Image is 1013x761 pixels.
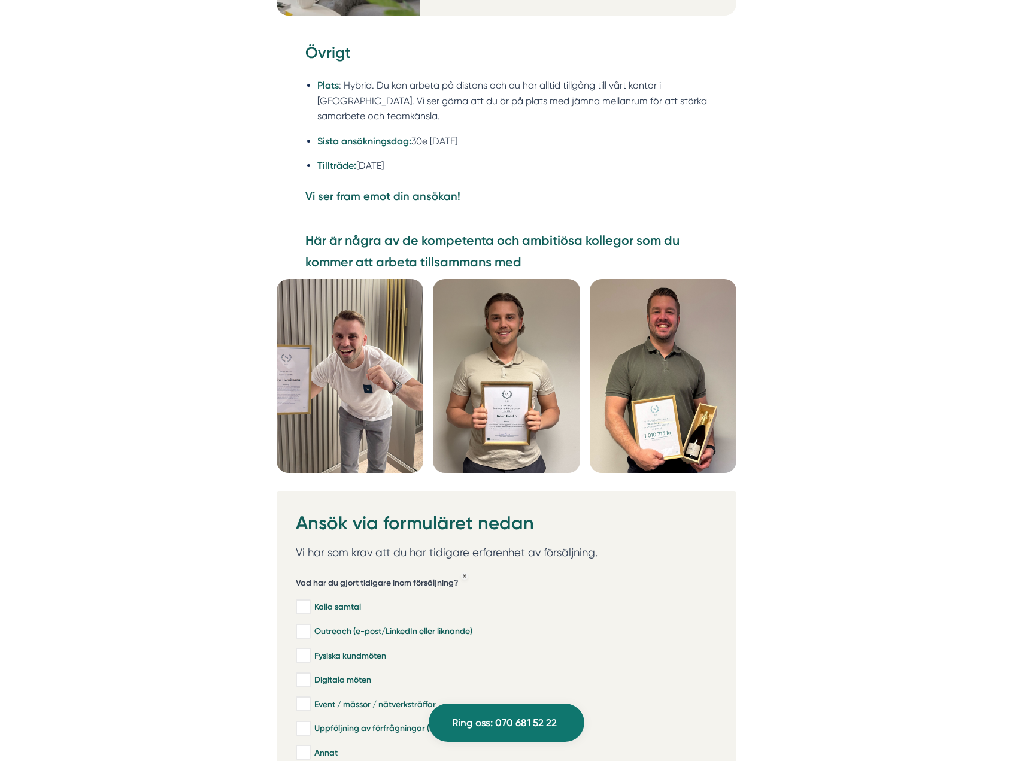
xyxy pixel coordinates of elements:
[296,674,310,686] input: Digitala möten
[277,279,423,473] img: Niclas H
[452,715,557,731] span: Ring oss: 070 681 52 22
[433,279,580,473] img: Noah B
[305,190,460,203] strong: Vi ser fram emot din ansökan!
[590,279,736,473] img: Niklas G
[296,601,310,613] input: Kalla samtal
[429,704,584,742] a: Ring oss: 070 681 52 22
[317,134,708,148] li: 30e [DATE]
[296,510,717,544] h2: Ansök via formuläret nedan
[296,723,310,735] input: Uppföljning av förfrågningar (inbound)
[305,233,680,271] strong: Här är några av de kompetenta och ambitiösa kollegor som du kommer att arbeta tillsammans med
[296,698,310,710] input: Event / mässor / nätverksträffar
[463,574,466,578] div: Obligatoriskt
[296,747,310,759] input: Annat
[317,135,411,147] strong: Sista ansökningsdag:
[305,43,708,70] h3: Övrigt
[317,158,708,173] li: [DATE]
[296,650,310,662] input: Fysiska kundmöten
[317,160,356,171] strong: Tillträde:
[317,78,708,123] li: : Hybrid. Du kan arbeta på distans och du har alltid tillgång till vårt kontor i [GEOGRAPHIC_DATA...
[296,626,310,638] input: Outreach (e-post/LinkedIn eller liknande)
[296,544,717,562] p: Vi har som krav att du har tidigare erfarenhet av försäljning.
[317,80,339,91] strong: Plats
[296,577,459,592] h5: Vad har du gjort tidigare inom försäljning?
